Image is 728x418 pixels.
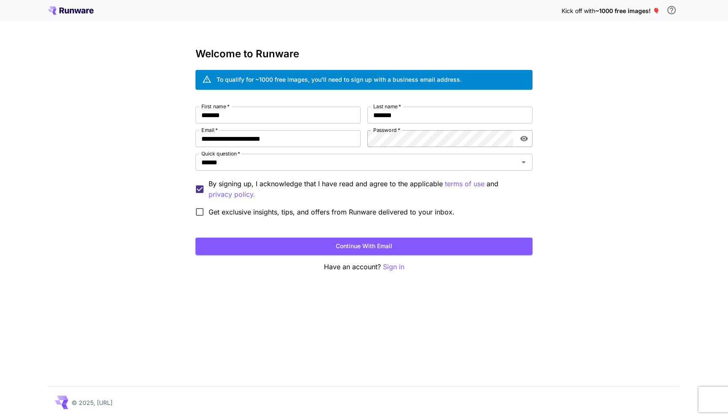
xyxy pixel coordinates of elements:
[209,179,526,200] p: By signing up, I acknowledge that I have read and agree to the applicable and
[72,398,112,407] p: © 2025, [URL]
[201,150,240,157] label: Quick question
[373,126,400,134] label: Password
[195,48,533,60] h3: Welcome to Runware
[217,75,462,84] div: To qualify for ~1000 free images, you’ll need to sign up with a business email address.
[562,7,595,14] span: Kick off with
[209,207,455,217] span: Get exclusive insights, tips, and offers from Runware delivered to your inbox.
[663,2,680,19] button: In order to qualify for free credit, you need to sign up with a business email address and click ...
[517,131,532,146] button: toggle password visibility
[195,262,533,272] p: Have an account?
[373,103,401,110] label: Last name
[445,179,484,189] p: terms of use
[209,189,255,200] button: By signing up, I acknowledge that I have read and agree to the applicable terms of use and
[518,156,530,168] button: Open
[201,126,218,134] label: Email
[445,179,484,189] button: By signing up, I acknowledge that I have read and agree to the applicable and privacy policy.
[595,7,660,14] span: ~1000 free images! 🎈
[209,189,255,200] p: privacy policy.
[383,262,404,272] button: Sign in
[201,103,230,110] label: First name
[195,238,533,255] button: Continue with email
